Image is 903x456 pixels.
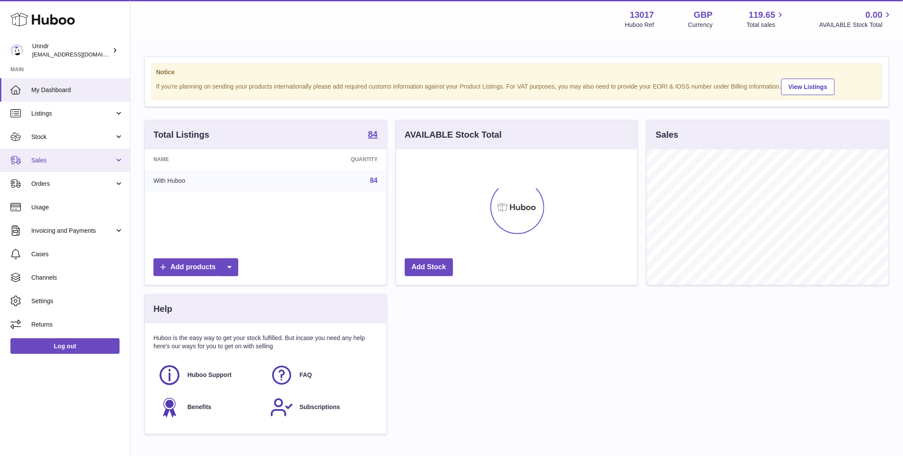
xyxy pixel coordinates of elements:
[31,203,123,211] span: Usage
[300,371,312,379] span: FAQ
[368,130,377,140] a: 84
[746,9,785,29] a: 119.65 Total sales
[153,303,172,315] h3: Help
[656,129,678,141] h3: Sales
[368,130,377,139] strong: 84
[31,109,114,118] span: Listings
[749,9,775,21] span: 119.65
[31,227,114,235] span: Invoicing and Payments
[625,21,654,29] div: Huboo Ref
[688,21,713,29] div: Currency
[145,149,272,169] th: Name
[272,149,387,169] th: Quantity
[187,371,232,379] span: Huboo Support
[153,334,378,350] p: Huboo is the easy way to get your stock fulfilled. But incase you need any help here's our ways f...
[156,77,877,95] div: If you're planning on sending your products internationally please add required customs informati...
[866,9,883,21] span: 0.00
[300,403,340,411] span: Subscriptions
[370,177,378,184] a: 84
[158,396,261,419] a: Benefits
[32,51,128,58] span: [EMAIL_ADDRESS][DOMAIN_NAME]
[819,9,893,29] a: 0.00 AVAILABLE Stock Total
[32,42,110,59] div: Unndr
[31,274,123,282] span: Channels
[270,363,373,387] a: FAQ
[10,338,120,354] a: Log out
[31,86,123,94] span: My Dashboard
[270,396,373,419] a: Subscriptions
[405,129,502,141] h3: AVAILABLE Stock Total
[31,297,123,305] span: Settings
[819,21,893,29] span: AVAILABLE Stock Total
[31,156,114,165] span: Sales
[405,258,453,276] a: Add Stock
[145,169,272,192] td: With Huboo
[10,44,23,57] img: sofiapanwar@gmail.com
[158,363,261,387] a: Huboo Support
[153,258,238,276] a: Add products
[153,129,210,141] h3: Total Listings
[31,133,114,141] span: Stock
[694,9,713,21] strong: GBP
[630,9,654,21] strong: 13017
[31,321,123,329] span: Returns
[187,403,211,411] span: Benefits
[31,180,114,188] span: Orders
[156,68,877,76] strong: Notice
[781,79,835,95] a: View Listings
[31,250,123,258] span: Cases
[746,21,785,29] span: Total sales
